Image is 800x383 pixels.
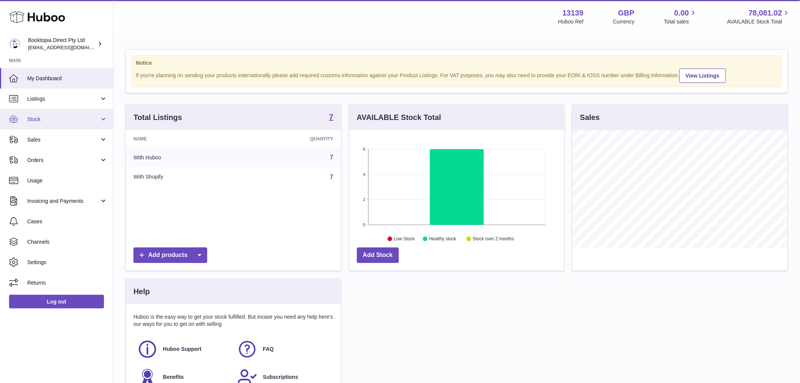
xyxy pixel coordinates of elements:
span: 78,081.02 [749,8,782,18]
span: Invoicing and Payments [27,198,99,205]
span: Listings [27,95,99,103]
strong: 7 [329,113,333,121]
span: Settings [27,259,107,266]
text: Stock over 2 months [473,237,514,242]
span: Cases [27,218,107,225]
a: Add products [133,248,207,263]
img: internalAdmin-13139@internal.huboo.com [9,38,20,50]
text: Low Stock [394,237,415,242]
span: Channels [27,238,107,246]
span: Subscriptions [263,374,298,381]
div: If you're planning on sending your products internationally please add required customs informati... [136,67,778,83]
div: Booktopia Direct Pty Ltd [28,37,96,51]
th: Name [126,130,242,148]
span: Total sales [664,18,698,25]
td: With Huboo [126,148,242,167]
strong: GBP [618,8,634,18]
h3: Sales [580,112,600,123]
span: [EMAIL_ADDRESS][DOMAIN_NAME] [28,44,111,50]
strong: 13139 [563,8,584,18]
a: 7 [329,113,333,122]
a: Add Stock [357,248,399,263]
a: 78,081.02 AVAILABLE Stock Total [727,8,791,25]
div: Huboo Ref [558,18,584,25]
span: Orders [27,157,99,164]
text: 2 [363,198,365,202]
span: Usage [27,177,107,184]
a: 7 [330,174,333,180]
h3: Total Listings [133,112,182,123]
text: 0 [363,223,365,227]
a: FAQ [237,339,329,360]
span: Returns [27,279,107,286]
span: AVAILABLE Stock Total [727,18,791,25]
p: Huboo is the easy way to get your stock fulfilled. But incase you need any help here's our ways f... [133,313,333,328]
a: 0.00 Total sales [664,8,698,25]
span: My Dashboard [27,75,107,82]
h3: AVAILABLE Stock Total [357,112,441,123]
text: Healthy stock [429,237,457,242]
h3: Help [133,286,150,297]
a: 7 [330,154,333,160]
span: FAQ [263,346,274,353]
strong: Notice [136,59,778,67]
td: With Shopify [126,167,242,187]
span: Stock [27,116,99,123]
div: Currency [613,18,635,25]
span: 0.00 [674,8,689,18]
text: 4 [363,172,365,177]
th: Quantity [242,130,341,148]
a: Log out [9,295,104,308]
span: Sales [27,136,99,143]
text: 6 [363,147,365,151]
a: Huboo Support [137,339,229,360]
span: Benefits [163,374,184,381]
span: Huboo Support [163,346,202,353]
a: View Listings [679,69,726,83]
